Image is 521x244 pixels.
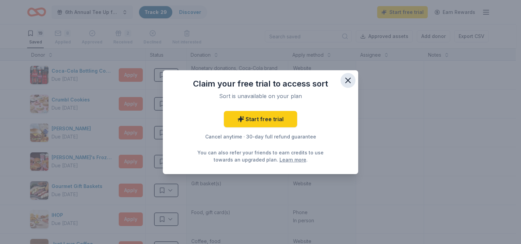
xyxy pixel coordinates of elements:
div: You can also refer your friends to earn credits to use towards an upgraded plan. . [195,149,326,163]
a: Start free trial [224,111,297,127]
div: Sort is unavailable on your plan [185,92,336,100]
div: Claim your free trial to access sort [176,78,345,89]
div: Cancel anytime · 30-day full refund guarantee [176,133,345,141]
a: Learn more [279,156,306,163]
